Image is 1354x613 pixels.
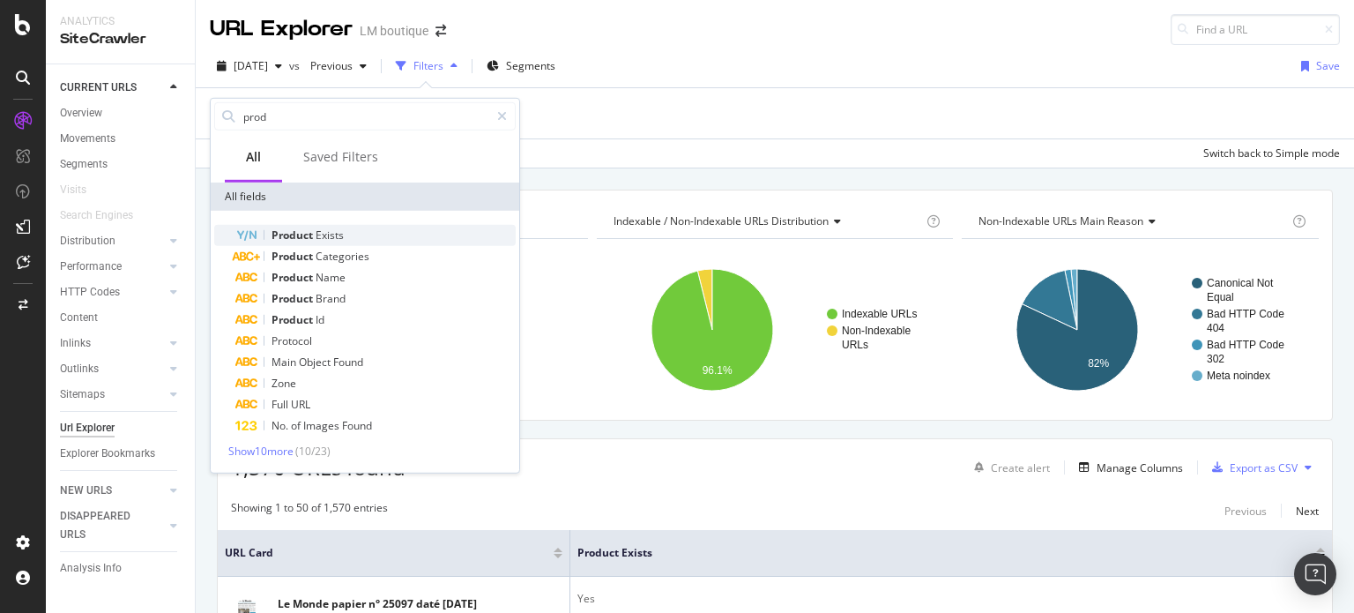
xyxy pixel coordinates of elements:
input: Find a URL [1171,14,1340,45]
div: Export as CSV [1230,460,1298,475]
span: Product Exists [577,545,1290,561]
div: Manage Columns [1097,460,1183,475]
span: Found [333,355,363,370]
span: Object [299,355,333,370]
div: Sitemaps [60,385,105,404]
span: Found [342,418,372,433]
text: Meta noindex [1207,370,1270,382]
div: Saved Filters [303,148,378,166]
span: URL [291,397,310,412]
a: Sitemaps [60,385,165,404]
span: Exists [316,228,344,243]
div: Showing 1 to 50 of 1,570 entries [231,500,388,521]
div: LM boutique [360,22,428,40]
button: Manage Columns [1072,457,1183,478]
h4: Non-Indexable URLs Main Reason [975,207,1289,235]
a: Overview [60,104,182,123]
button: Export as CSV [1205,453,1298,482]
div: All fields [211,183,519,211]
div: Distribution [60,232,115,250]
a: Analysis Info [60,559,182,578]
div: Previous [1224,504,1267,519]
button: Previous [1224,500,1267,521]
a: Content [60,309,182,327]
span: Product [272,270,316,285]
button: Switch back to Simple mode [1196,139,1340,168]
span: ( 10 / 23 ) [295,444,331,459]
div: All [246,148,261,166]
a: Visits [60,181,104,199]
span: Product [272,228,316,243]
a: Outlinks [60,360,165,378]
div: Analytics [60,14,181,29]
span: Zone [272,376,296,391]
div: Switch back to Simple mode [1203,146,1340,161]
button: Save [1294,52,1340,80]
text: 404 [1207,322,1224,334]
a: Movements [60,130,182,148]
a: Search Engines [60,206,151,225]
span: Product [272,312,316,327]
text: 82% [1089,357,1110,370]
button: Next [1296,500,1319,521]
div: Overview [60,104,102,123]
button: [DATE] [210,52,289,80]
span: Brand [316,291,346,306]
div: Movements [60,130,115,148]
div: DISAPPEARED URLS [60,507,149,544]
span: Full [272,397,291,412]
text: Canonical Not [1207,277,1274,289]
div: CURRENT URLS [60,78,137,97]
a: Segments [60,155,182,174]
div: Save [1316,58,1340,73]
a: NEW URLS [60,482,165,500]
div: SiteCrawler [60,29,181,49]
span: URL Card [225,545,549,561]
span: Show 10 more [228,444,294,459]
div: HTTP Codes [60,283,120,302]
div: Next [1296,504,1319,519]
div: URL Explorer [210,14,353,44]
div: Analysis Info [60,559,122,578]
div: arrow-right-arrow-left [435,25,446,37]
span: Non-Indexable URLs Main Reason [978,213,1143,228]
span: Indexable / Non-Indexable URLs distribution [614,213,829,228]
a: Explorer Bookmarks [60,445,182,463]
div: Outlinks [60,360,99,378]
span: Id [316,312,324,327]
a: Performance [60,258,165,276]
div: Le Monde papier n° 25097 daté [DATE] [278,596,481,612]
div: Explorer Bookmarks [60,445,155,463]
text: URLs [842,339,868,351]
a: Distribution [60,232,165,250]
text: 302 [1207,353,1224,365]
div: Url Explorer [60,419,115,437]
span: Name [316,270,346,285]
span: No. [272,418,291,433]
a: Inlinks [60,334,165,353]
span: Product [272,249,316,264]
h4: Indexable / Non-Indexable URLs Distribution [610,207,924,235]
svg: A chart. [962,253,1314,407]
button: Previous [303,52,374,80]
button: Filters [389,52,465,80]
a: DISAPPEARED URLS [60,507,165,544]
span: Categories [316,249,369,264]
span: 2025 Sep. 16th [234,58,268,73]
div: Open Intercom Messenger [1294,553,1336,595]
a: HTTP Codes [60,283,165,302]
svg: A chart. [597,253,949,407]
button: Segments [480,52,562,80]
div: Performance [60,258,122,276]
span: Main [272,355,299,370]
span: vs [289,58,303,73]
a: Url Explorer [60,419,182,437]
text: Bad HTTP Code [1207,339,1284,351]
span: of [291,418,303,433]
text: Equal [1207,291,1234,303]
span: Segments [506,58,555,73]
div: Content [60,309,98,327]
text: Indexable URLs [842,308,917,320]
